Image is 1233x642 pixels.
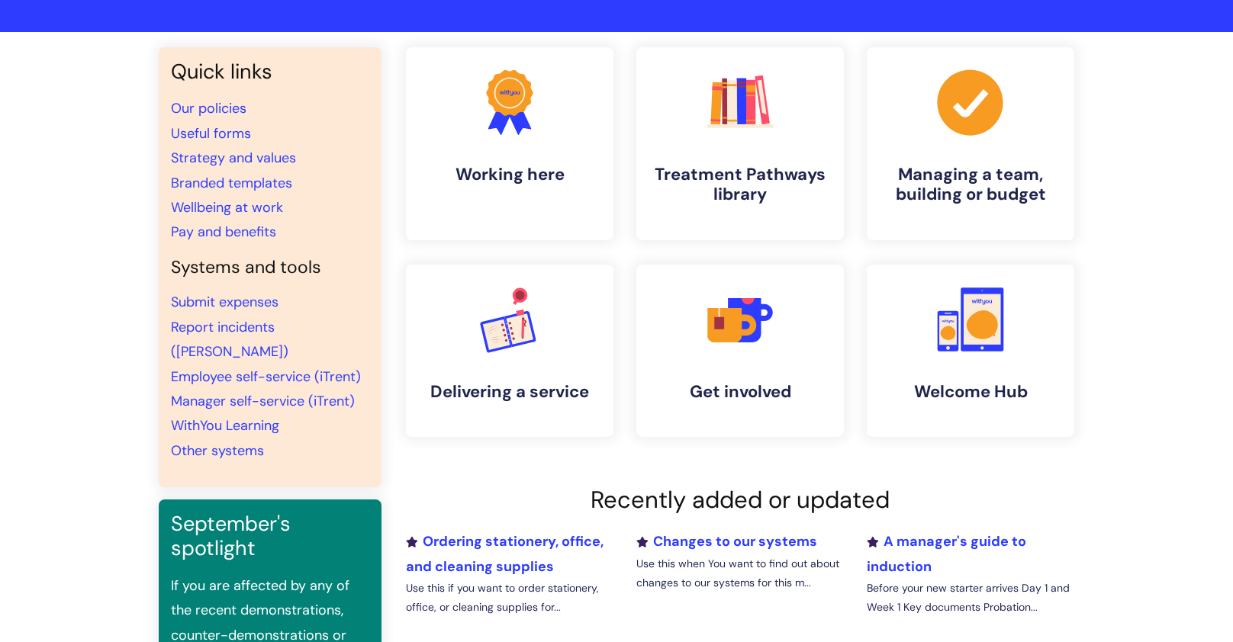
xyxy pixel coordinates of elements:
a: Manager self-service (iTrent) [171,392,355,410]
a: Delivering a service [406,265,613,437]
p: Use this when You want to find out about changes to our systems for this m... [636,554,844,592]
a: Useful forms [171,124,251,143]
a: Employee self-service (iTrent) [171,368,361,386]
a: Branded templates [171,174,292,192]
h3: Quick links [171,59,369,84]
a: Changes to our systems [636,532,817,551]
a: Welcome Hub [867,265,1074,437]
a: Report incidents ([PERSON_NAME]) [171,318,288,361]
a: Working here [406,47,613,240]
a: Pay and benefits [171,223,276,241]
p: Before your new starter arrives Day 1 and Week 1 Key documents Probation... [867,579,1074,617]
a: Other systems [171,441,264,460]
a: Our policies [171,99,246,117]
p: Use this if you want to order stationery, office, or cleaning supplies for... [406,579,613,617]
a: Treatment Pathways library [636,47,844,240]
a: Strategy and values [171,149,296,167]
a: Managing a team, building or budget [867,47,1074,240]
h3: September's spotlight [171,512,369,561]
h4: Working here [418,165,601,185]
h4: Managing a team, building or budget [879,165,1062,205]
h4: Get involved [649,382,832,402]
h2: Recently added or updated [406,486,1074,514]
a: Wellbeing at work [171,198,283,217]
h4: Systems and tools [171,257,369,278]
a: Ordering stationery, office, and cleaning supplies [406,532,604,575]
a: WithYou Learning [171,416,279,435]
h4: Welcome Hub [879,382,1062,402]
h4: Delivering a service [418,382,601,402]
a: A manager's guide to induction [867,532,1026,575]
a: Submit expenses [171,293,278,311]
a: Get involved [636,265,844,437]
h4: Treatment Pathways library [649,165,832,205]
